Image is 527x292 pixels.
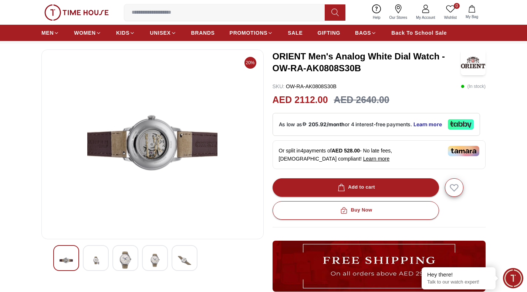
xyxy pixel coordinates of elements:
[363,156,390,162] span: Learn more
[116,29,129,37] span: KIDS
[230,29,268,37] span: PROMOTIONS
[448,146,479,156] img: Tamara
[48,56,257,233] img: ORIENT Men's Analog White Dial Watch - OW-RA-AK0808S30B
[74,29,96,37] span: WOMEN
[44,4,109,21] img: ...
[391,29,447,37] span: Back To School Sale
[150,29,170,37] span: UNISEX
[74,26,101,39] a: WOMEN
[191,26,215,39] a: BRANDS
[89,251,102,269] img: ORIENT Men's Analog White Dial Watch - OW-RA-AK0808S30B
[339,206,372,214] div: Buy Now
[273,93,328,107] h2: AED 2112.00
[273,201,439,220] button: Buy Now
[317,26,340,39] a: GIFTING
[441,15,460,20] span: Wishlist
[230,26,273,39] a: PROMOTIONS
[391,26,447,39] a: Back To School Sale
[355,26,376,39] a: BAGS
[463,14,481,20] span: My Bag
[273,51,461,74] h3: ORIENT Men's Analog White Dial Watch - OW-RA-AK0808S30B
[178,251,191,269] img: ORIENT Men's Analog White Dial Watch - OW-RA-AK0808S30B
[461,49,486,75] img: ORIENT Men's Analog White Dial Watch - OW-RA-AK0808S30B
[41,26,59,39] a: MEN
[288,26,303,39] a: SALE
[370,15,384,20] span: Help
[454,3,460,9] span: 0
[273,83,337,90] p: OW-RA-AK0808S30B
[150,26,176,39] a: UNISEX
[336,183,375,192] div: Add to cart
[427,271,490,278] div: Hey there!
[60,251,73,269] img: ORIENT Men's Analog White Dial Watch - OW-RA-AK0808S30B
[119,251,132,269] img: ORIENT Men's Analog White Dial Watch - OW-RA-AK0808S30B
[461,4,483,21] button: My Bag
[385,3,412,22] a: Our Stores
[355,29,371,37] span: BAGS
[273,83,285,89] span: SKU :
[317,29,340,37] span: GIFTING
[461,83,486,90] p: ( In stock )
[503,268,523,288] div: Chat Widget
[288,29,303,37] span: SALE
[413,15,438,20] span: My Account
[191,29,215,37] span: BRANDS
[334,93,389,107] h3: AED 2640.00
[273,140,486,169] div: Or split in 4 payments of - No late fees, [DEMOGRAPHIC_DATA] compliant!
[386,15,410,20] span: Our Stores
[427,279,490,285] p: Talk to our watch expert!
[244,57,256,69] span: 20%
[332,148,360,154] span: AED 528.00
[273,241,486,292] img: ...
[148,251,162,269] img: ORIENT Men's Analog White Dial Watch - OW-RA-AK0808S30B
[440,3,461,22] a: 0Wishlist
[273,178,439,197] button: Add to cart
[41,29,54,37] span: MEN
[368,3,385,22] a: Help
[116,26,135,39] a: KIDS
